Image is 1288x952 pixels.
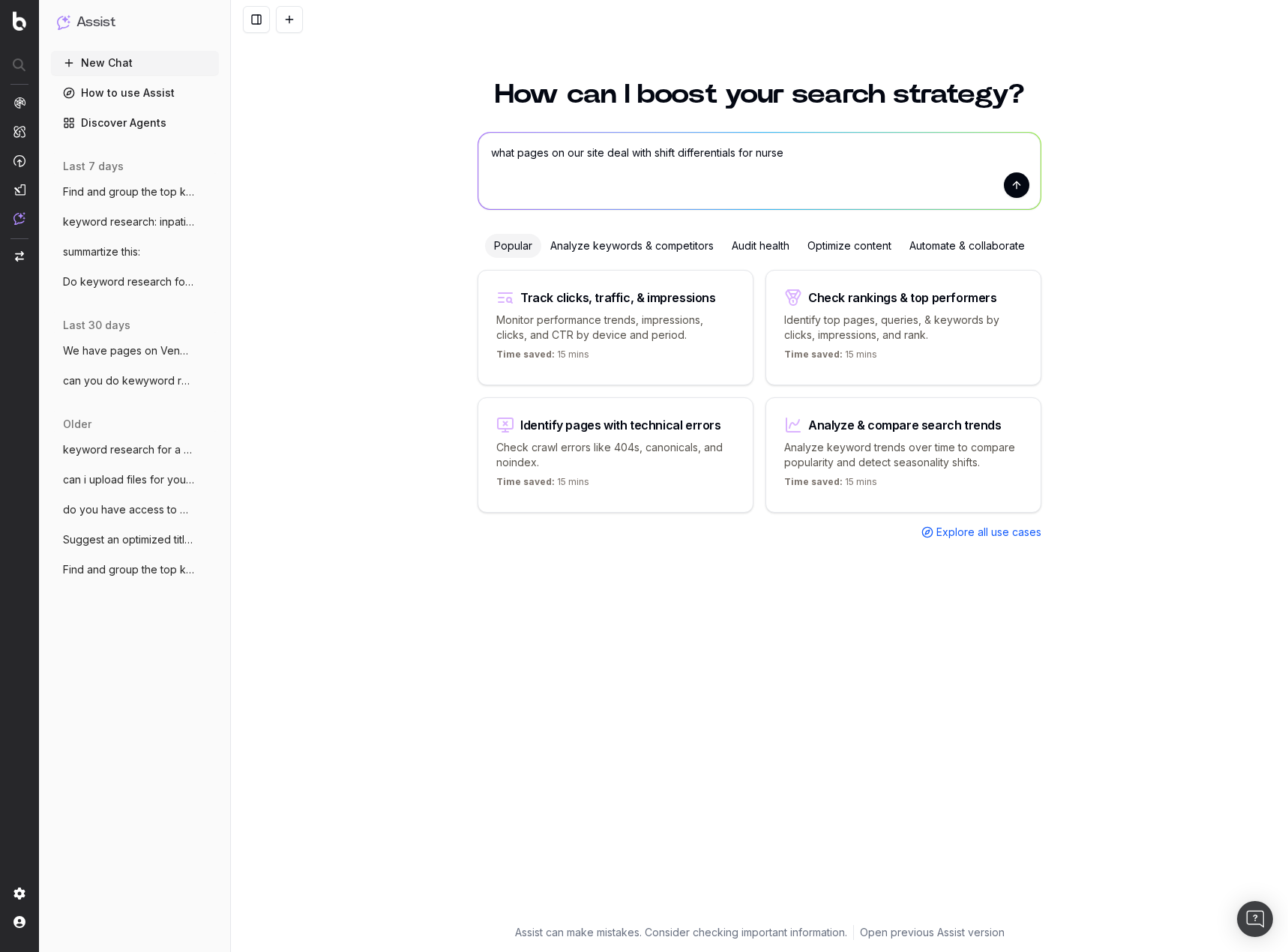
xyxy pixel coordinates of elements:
[63,417,91,432] span: older
[51,210,219,234] button: keyword research: inpatient rehab
[520,292,716,304] div: Track clicks, traffic, & impressions
[63,373,195,388] span: can you do kewyword research for this pa
[63,472,195,487] span: can i upload files for you to analyze
[13,11,26,31] img: Botify logo
[63,244,140,259] span: summartize this:
[784,349,843,360] span: Time saved:
[485,234,541,258] div: Popular
[63,318,130,333] span: last 30 days
[541,234,723,258] div: Analyze keywords & competitors
[1237,901,1273,937] div: Open Intercom Messenger
[63,562,195,577] span: Find and group the top keywords for acco
[784,476,877,494] p: 15 mins
[51,81,219,105] a: How to use Assist
[520,419,721,431] div: Identify pages with technical errors
[13,125,25,138] img: Intelligence
[478,81,1041,108] h1: How can I boost your search strategy?
[63,343,195,358] span: We have pages on Venmo and CashApp refer
[76,12,115,33] h1: Assist
[57,12,213,33] button: Assist
[63,214,195,229] span: keyword research: inpatient rehab
[63,502,195,517] span: do you have access to my SEM Rush data
[51,369,219,393] button: can you do kewyword research for this pa
[496,349,555,360] span: Time saved:
[808,419,1002,431] div: Analyze & compare search trends
[900,234,1034,258] div: Automate & collaborate
[63,442,195,457] span: keyword research for a page about a mass
[13,97,25,109] img: Analytics
[808,292,997,304] div: Check rankings & top performers
[51,438,219,462] button: keyword research for a page about a mass
[51,528,219,552] button: Suggest an optimized title and descripti
[51,180,219,204] button: Find and group the top keywords for sta
[63,184,195,199] span: Find and group the top keywords for sta
[936,525,1041,540] span: Explore all use cases
[478,133,1041,209] textarea: what pages on our site deal with shift differentials for nurs
[13,916,25,928] img: My account
[51,51,219,75] button: New Chat
[13,184,25,196] img: Studio
[784,476,843,487] span: Time saved:
[860,925,1005,940] a: Open previous Assist version
[13,154,25,167] img: Activation
[51,498,219,522] button: do you have access to my SEM Rush data
[723,234,798,258] div: Audit health
[51,240,219,264] button: summartize this:
[51,270,219,294] button: Do keyword research for a lawsuit invest
[496,440,735,470] p: Check crawl errors like 404s, canonicals, and noindex.
[13,212,25,225] img: Assist
[63,159,124,174] span: last 7 days
[921,525,1041,540] a: Explore all use cases
[496,349,589,367] p: 15 mins
[13,888,25,900] img: Setting
[496,313,735,343] p: Monitor performance trends, impressions, clicks, and CTR by device and period.
[496,476,589,494] p: 15 mins
[51,339,219,363] button: We have pages on Venmo and CashApp refer
[63,274,195,289] span: Do keyword research for a lawsuit invest
[496,476,555,487] span: Time saved:
[51,468,219,492] button: can i upload files for you to analyze
[51,558,219,582] button: Find and group the top keywords for acco
[784,440,1023,470] p: Analyze keyword trends over time to compare popularity and detect seasonality shifts.
[57,15,70,29] img: Assist
[63,532,195,547] span: Suggest an optimized title and descripti
[784,313,1023,343] p: Identify top pages, queries, & keywords by clicks, impressions, and rank.
[15,251,24,262] img: Switch project
[784,349,877,367] p: 15 mins
[51,111,219,135] a: Discover Agents
[515,925,847,940] p: Assist can make mistakes. Consider checking important information.
[798,234,900,258] div: Optimize content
